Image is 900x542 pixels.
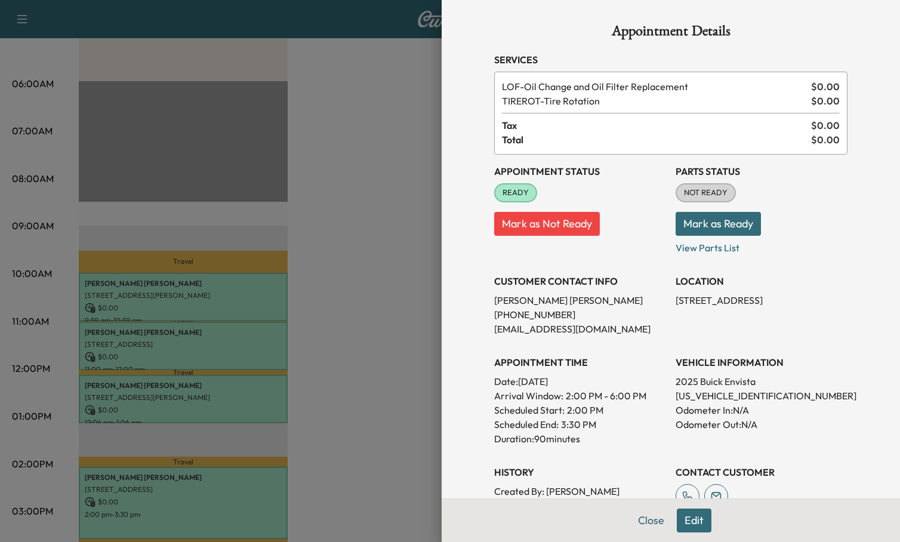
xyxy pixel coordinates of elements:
[494,484,666,498] p: Created By : [PERSON_NAME]
[676,293,847,307] p: [STREET_ADDRESS]
[811,133,840,147] span: $ 0.00
[630,509,672,532] button: Close
[495,187,536,199] span: READY
[494,24,847,43] h1: Appointment Details
[676,389,847,403] p: [US_VEHICLE_IDENTIFICATION_NUMBER]
[494,274,666,288] h3: CUSTOMER CONTACT INFO
[502,118,811,133] span: Tax
[494,307,666,322] p: [PHONE_NUMBER]
[494,293,666,307] p: [PERSON_NAME] [PERSON_NAME]
[494,53,847,67] h3: Services
[676,212,761,236] button: Mark as Ready
[494,164,666,178] h3: Appointment Status
[561,417,596,432] p: 3:30 PM
[502,79,806,94] span: Oil Change and Oil Filter Replacement
[676,465,847,479] h3: CONTACT CUSTOMER
[676,374,847,389] p: 2025 Buick Envista
[811,79,840,94] span: $ 0.00
[502,133,811,147] span: Total
[502,94,806,108] span: Tire Rotation
[494,465,666,479] h3: History
[677,509,711,532] button: Edit
[676,403,847,417] p: Odometer In: N/A
[566,389,646,403] span: 2:00 PM - 6:00 PM
[676,236,847,255] p: View Parts List
[677,187,735,199] span: NOT READY
[811,94,840,108] span: $ 0.00
[494,355,666,369] h3: APPOINTMENT TIME
[676,355,847,369] h3: VEHICLE INFORMATION
[494,212,600,236] button: Mark as Not Ready
[494,322,666,336] p: [EMAIL_ADDRESS][DOMAIN_NAME]
[494,389,666,403] p: Arrival Window:
[676,164,847,178] h3: Parts Status
[494,374,666,389] p: Date: [DATE]
[676,417,847,432] p: Odometer Out: N/A
[811,118,840,133] span: $ 0.00
[494,403,565,417] p: Scheduled Start:
[494,417,559,432] p: Scheduled End:
[676,274,847,288] h3: LOCATION
[567,403,603,417] p: 2:00 PM
[494,432,666,446] p: Duration: 90 minutes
